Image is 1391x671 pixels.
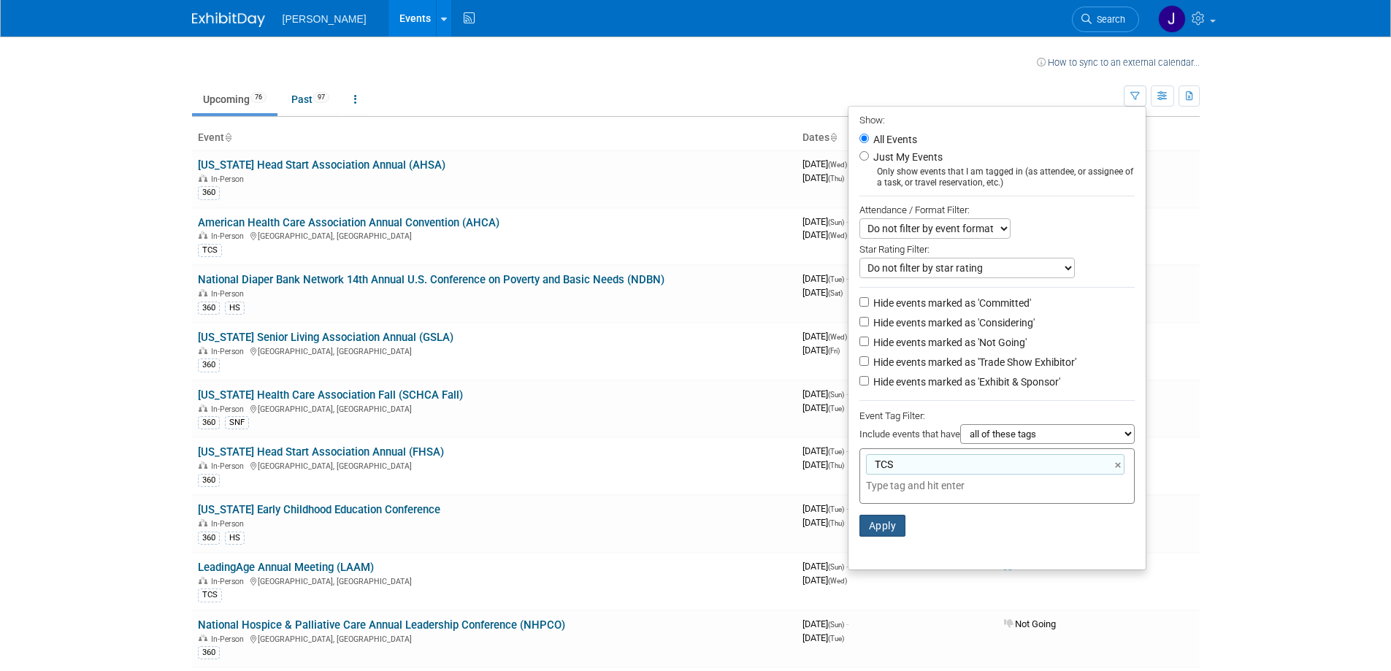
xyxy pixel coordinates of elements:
[802,575,847,586] span: [DATE]
[828,461,844,469] span: (Thu)
[199,404,207,412] img: In-Person Event
[199,577,207,584] img: In-Person Event
[199,519,207,526] img: In-Person Event
[211,175,248,184] span: In-Person
[250,92,267,103] span: 76
[198,575,791,586] div: [GEOGRAPHIC_DATA], [GEOGRAPHIC_DATA]
[828,275,844,283] span: (Tue)
[211,347,248,356] span: In-Person
[828,231,847,239] span: (Wed)
[802,331,851,342] span: [DATE]
[828,218,844,226] span: (Sun)
[859,407,1135,424] div: Event Tag Filter:
[870,296,1031,310] label: Hide events marked as 'Committed'
[870,315,1035,330] label: Hide events marked as 'Considering'
[828,519,844,527] span: (Thu)
[211,231,248,241] span: In-Person
[280,85,340,113] a: Past97
[1037,57,1200,68] a: How to sync to an external calendar...
[802,618,848,629] span: [DATE]
[199,634,207,642] img: In-Person Event
[225,302,245,315] div: HS
[192,12,265,27] img: ExhibitDay
[198,331,453,344] a: [US_STATE] Senior Living Association Annual (GSLA)
[872,457,893,472] span: TCS
[198,302,220,315] div: 360
[802,402,844,413] span: [DATE]
[224,131,231,143] a: Sort by Event Name
[846,388,848,399] span: -
[802,503,848,514] span: [DATE]
[859,166,1135,188] div: Only show events that I am tagged in (as attendee, or assignee of a task, or travel reservation, ...
[211,289,248,299] span: In-Person
[198,186,220,199] div: 360
[1092,14,1125,25] span: Search
[198,632,791,644] div: [GEOGRAPHIC_DATA], [GEOGRAPHIC_DATA]
[828,634,844,643] span: (Tue)
[313,92,329,103] span: 97
[828,505,844,513] span: (Tue)
[802,229,847,240] span: [DATE]
[1004,561,1060,572] span: Committed
[283,13,367,25] span: [PERSON_NAME]
[211,519,248,529] span: In-Person
[802,172,844,183] span: [DATE]
[828,577,847,585] span: (Wed)
[802,561,848,572] span: [DATE]
[828,347,840,355] span: (Fri)
[828,161,847,169] span: (Wed)
[802,216,848,227] span: [DATE]
[859,424,1135,448] div: Include events that have
[225,532,245,545] div: HS
[192,126,797,150] th: Event
[828,333,847,341] span: (Wed)
[198,388,463,402] a: [US_STATE] Health Care Association Fall (SCHCA Fall)
[198,588,222,602] div: TCS
[870,335,1027,350] label: Hide events marked as 'Not Going'
[198,216,499,229] a: American Health Care Association Annual Convention (AHCA)
[870,375,1060,389] label: Hide events marked as 'Exhibit & Sponsor'
[198,345,791,356] div: [GEOGRAPHIC_DATA], [GEOGRAPHIC_DATA]
[1158,5,1186,33] img: Josh Stuedeman
[846,273,848,284] span: -
[870,150,943,164] label: Just My Events
[828,391,844,399] span: (Sun)
[198,416,220,429] div: 360
[199,347,207,354] img: In-Person Event
[198,273,664,286] a: National Diaper Bank Network 14th Annual U.S. Conference on Poverty and Basic Needs (NDBN)
[225,416,249,429] div: SNF
[199,175,207,182] img: In-Person Event
[211,461,248,471] span: In-Person
[802,632,844,643] span: [DATE]
[198,618,565,632] a: National Hospice & Palliative Care Annual Leadership Conference (NHPCO)
[846,445,848,456] span: -
[198,445,444,459] a: [US_STATE] Head Start Association Annual (FHSA)
[846,618,848,629] span: -
[846,216,848,227] span: -
[198,402,791,414] div: [GEOGRAPHIC_DATA], [GEOGRAPHIC_DATA]
[797,126,998,150] th: Dates
[198,474,220,487] div: 360
[846,503,848,514] span: -
[1115,457,1124,474] a: ×
[198,532,220,545] div: 360
[866,478,1070,493] input: Type tag and hit enter
[1072,7,1139,32] a: Search
[211,577,248,586] span: In-Person
[828,289,843,297] span: (Sat)
[828,563,844,571] span: (Sun)
[859,239,1135,258] div: Star Rating Filter:
[802,445,848,456] span: [DATE]
[198,229,791,241] div: [GEOGRAPHIC_DATA], [GEOGRAPHIC_DATA]
[199,289,207,296] img: In-Person Event
[1004,618,1056,629] span: Not Going
[198,358,220,372] div: 360
[828,621,844,629] span: (Sun)
[802,287,843,298] span: [DATE]
[192,85,277,113] a: Upcoming76
[199,461,207,469] img: In-Person Event
[211,404,248,414] span: In-Person
[802,273,848,284] span: [DATE]
[802,388,848,399] span: [DATE]
[846,561,848,572] span: -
